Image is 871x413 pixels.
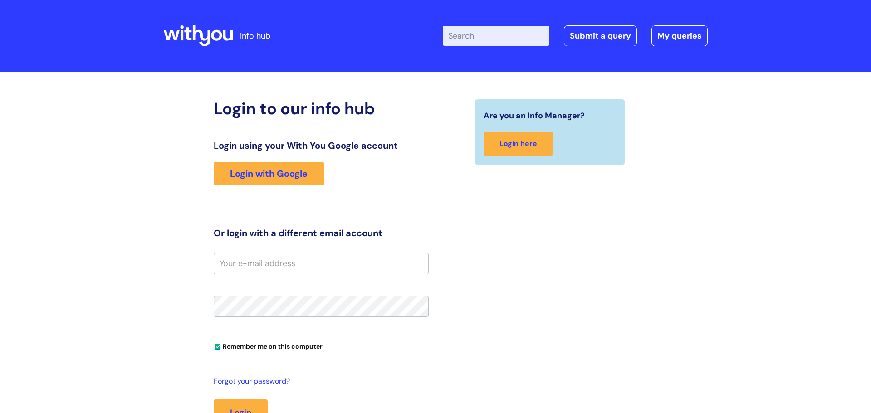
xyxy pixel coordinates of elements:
a: Login here [484,132,553,156]
a: My queries [651,25,708,46]
input: Search [443,26,549,46]
a: Submit a query [564,25,637,46]
label: Remember me on this computer [214,340,323,350]
a: Forgot your password? [214,375,424,388]
input: Your e-mail address [214,253,429,274]
a: Login with Google [214,162,324,185]
span: Are you an Info Manager? [484,108,585,123]
h3: Or login with a different email account [214,228,429,238]
h2: Login to our info hub [214,99,429,118]
input: Remember me on this computer [215,344,220,350]
p: info hub [240,29,270,43]
div: You can uncheck this option if you're logging in from a shared device [214,339,429,353]
h3: Login using your With You Google account [214,140,429,151]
